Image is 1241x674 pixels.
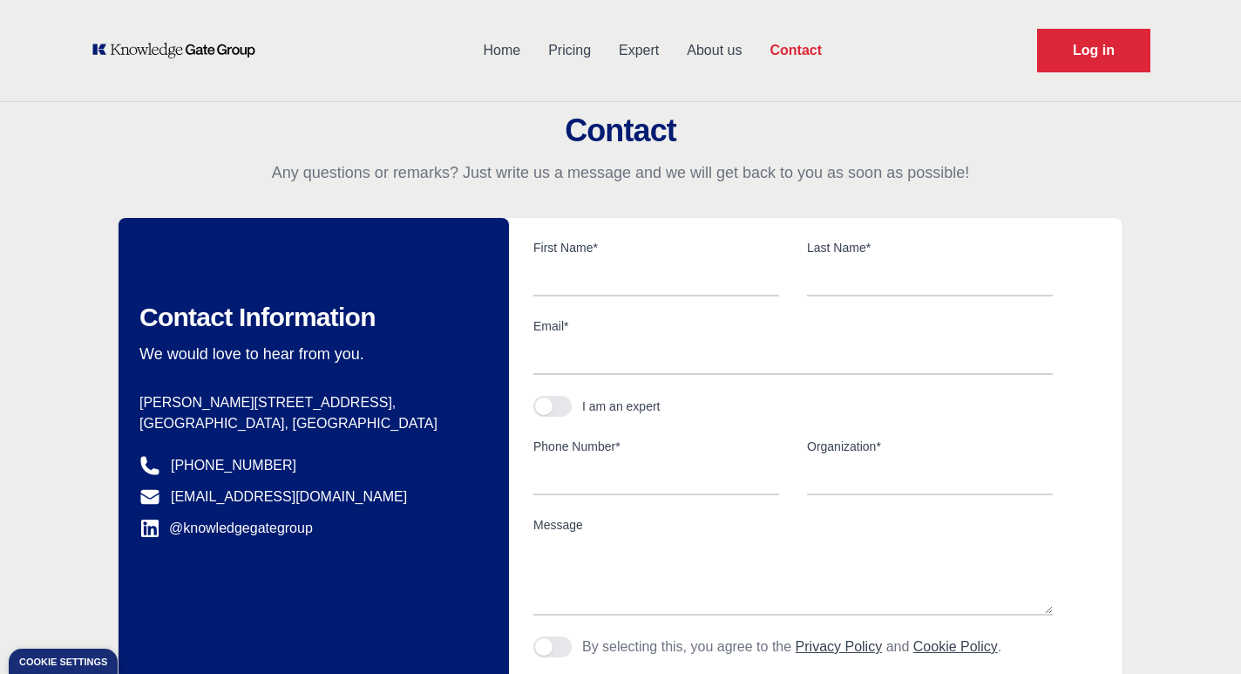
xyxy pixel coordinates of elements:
[582,398,661,415] div: I am an expert
[673,28,756,73] a: About us
[913,639,998,654] a: Cookie Policy
[605,28,673,73] a: Expert
[796,639,883,654] a: Privacy Policy
[533,516,1053,534] label: Message
[171,455,296,476] a: [PHONE_NUMBER]
[139,344,467,364] p: We would love to hear from you.
[533,239,779,256] label: First Name*
[139,413,467,434] p: [GEOGRAPHIC_DATA], [GEOGRAPHIC_DATA]
[469,28,534,73] a: Home
[807,438,1053,455] label: Organization*
[533,317,1053,335] label: Email*
[139,392,467,413] p: [PERSON_NAME][STREET_ADDRESS],
[1154,590,1241,674] iframe: Chat Widget
[1037,29,1150,72] a: Request Demo
[534,28,605,73] a: Pricing
[91,42,268,59] a: KOL Knowledge Platform: Talk to Key External Experts (KEE)
[807,239,1053,256] label: Last Name*
[533,438,779,455] label: Phone Number*
[171,487,407,507] a: [EMAIL_ADDRESS][DOMAIN_NAME]
[139,302,467,333] h2: Contact Information
[19,657,107,667] div: Cookie settings
[756,28,836,73] a: Contact
[139,518,313,539] a: @knowledgegategroup
[582,637,1001,657] p: By selecting this, you agree to the and .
